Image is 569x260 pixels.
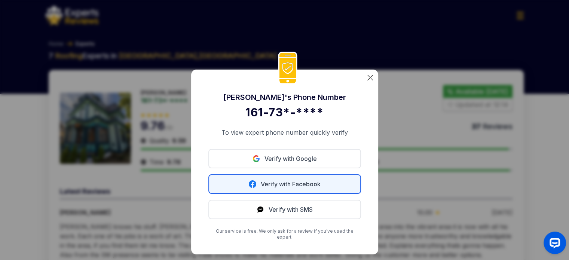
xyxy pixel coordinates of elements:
[538,229,569,260] iframe: OpenWidget widget
[208,149,361,168] a: Verify with Google
[208,228,361,240] p: Our service is free. We only ask for a review if you’ve used the expert.
[367,75,373,80] img: categoryImgae
[208,200,361,219] button: Verify with SMS
[208,174,361,194] a: Verify with Facebook
[208,92,361,103] div: [PERSON_NAME] 's Phone Number
[278,52,297,85] img: phoneIcon
[208,128,361,137] p: To view expert phone number quickly verify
